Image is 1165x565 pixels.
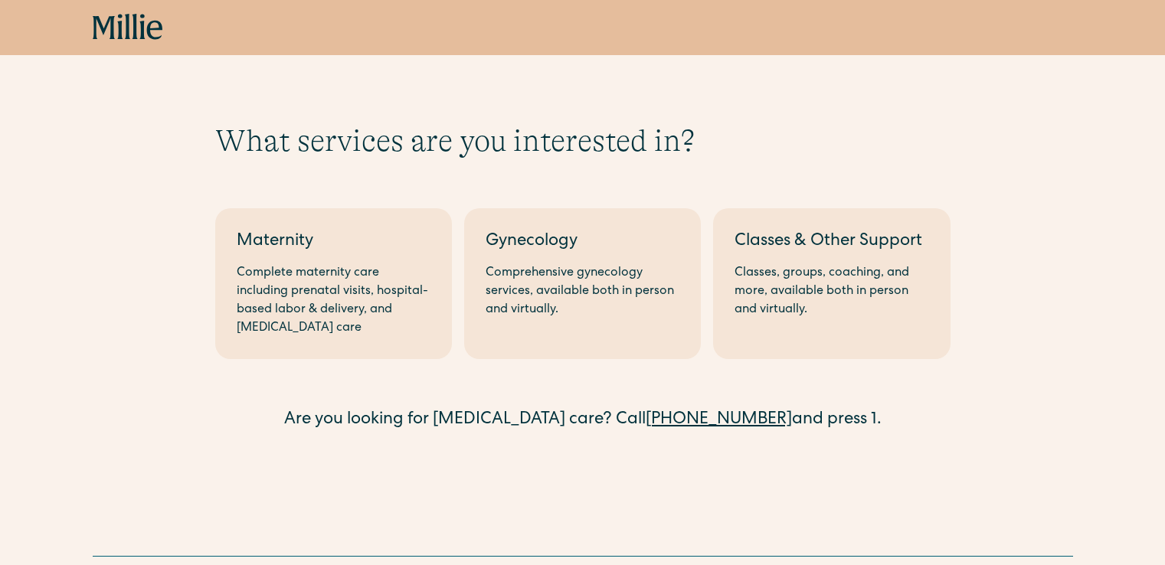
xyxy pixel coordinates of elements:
[486,230,679,255] div: Gynecology
[215,208,452,359] a: MaternityComplete maternity care including prenatal visits, hospital-based labor & delivery, and ...
[464,208,701,359] a: GynecologyComprehensive gynecology services, available both in person and virtually.
[735,264,928,319] div: Classes, groups, coaching, and more, available both in person and virtually.
[215,408,951,433] div: Are you looking for [MEDICAL_DATA] care? Call and press 1.
[237,230,430,255] div: Maternity
[486,264,679,319] div: Comprehensive gynecology services, available both in person and virtually.
[215,122,951,159] h1: What services are you interested in?
[237,264,430,338] div: Complete maternity care including prenatal visits, hospital-based labor & delivery, and [MEDICAL_...
[735,230,928,255] div: Classes & Other Support
[713,208,950,359] a: Classes & Other SupportClasses, groups, coaching, and more, available both in person and virtually.
[646,412,792,429] a: [PHONE_NUMBER]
